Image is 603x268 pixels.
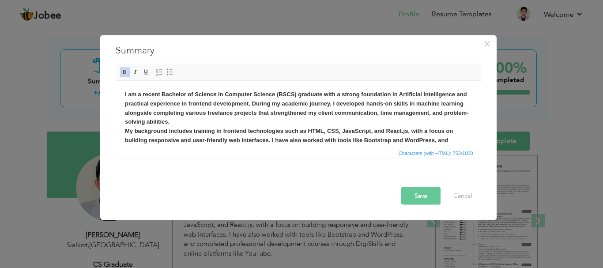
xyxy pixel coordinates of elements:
span: Characters (with HTML): 753/1000 [397,149,475,157]
a: Underline [141,67,151,77]
a: Bold [120,67,130,77]
button: Save [401,187,441,204]
iframe: Rich Text Editor, summaryEditor [116,81,481,147]
button: Close [480,36,494,50]
span: × [483,35,491,51]
div: Statistics [397,149,476,157]
strong: I am a recent Bachelor of Science in Computer Science (BSCS) graduate with a strong foundation in... [9,10,353,72]
h3: Summary [116,44,481,57]
a: Italic [131,67,140,77]
a: Insert/Remove Numbered List [155,67,164,77]
button: Cancel [445,187,481,204]
a: Insert/Remove Bulleted List [165,67,175,77]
